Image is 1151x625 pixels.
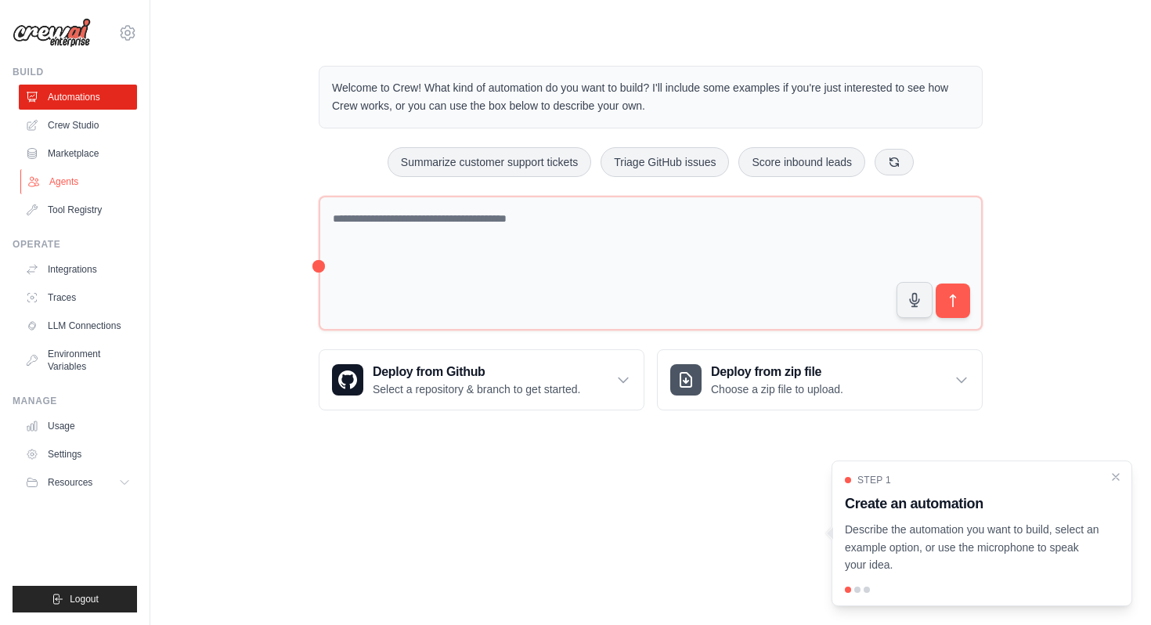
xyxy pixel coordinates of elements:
a: Environment Variables [19,341,137,379]
a: Usage [19,414,137,439]
p: Choose a zip file to upload. [711,381,843,397]
div: Build [13,66,137,78]
button: Score inbound leads [738,147,865,177]
p: Describe the automation you want to build, select an example option, or use the microphone to spe... [845,521,1100,574]
h3: Deploy from Github [373,363,580,381]
span: Step 1 [857,474,891,486]
h3: Deploy from zip file [711,363,843,381]
a: Settings [19,442,137,467]
img: Logo [13,18,91,48]
a: Agents [20,169,139,194]
p: Welcome to Crew! What kind of automation do you want to build? I'll include some examples if you'... [332,79,969,115]
a: Traces [19,285,137,310]
a: Tool Registry [19,197,137,222]
span: Logout [70,593,99,605]
button: Summarize customer support tickets [388,147,591,177]
p: Select a repository & branch to get started. [373,381,580,397]
div: Manage [13,395,137,407]
a: Crew Studio [19,113,137,138]
div: Operate [13,238,137,251]
iframe: Chat Widget [1073,550,1151,625]
button: Resources [19,470,137,495]
button: Logout [13,586,137,612]
h3: Create an automation [845,493,1100,515]
a: Integrations [19,257,137,282]
button: Close walkthrough [1110,471,1122,483]
a: Marketplace [19,141,137,166]
button: Triage GitHub issues [601,147,729,177]
a: LLM Connections [19,313,137,338]
a: Automations [19,85,137,110]
span: Resources [48,476,92,489]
